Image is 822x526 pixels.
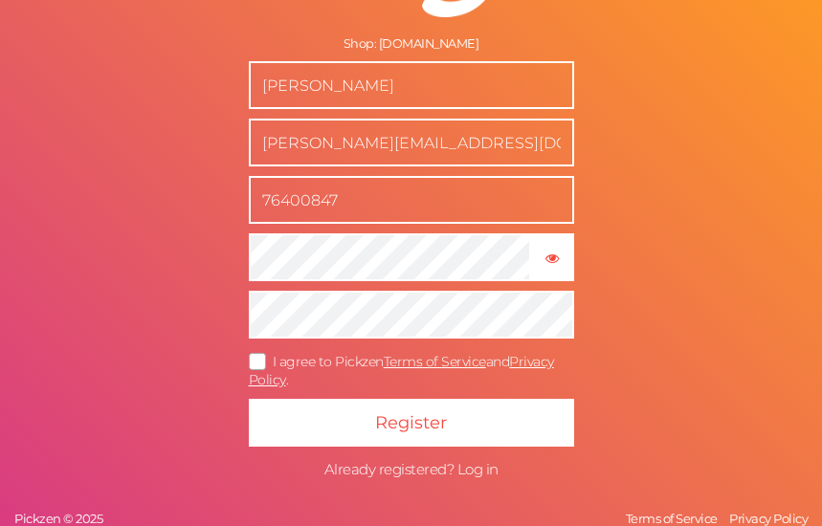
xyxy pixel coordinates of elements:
a: Terms of Service [384,353,486,370]
span: Register [375,412,447,433]
a: Pickzen © 2025 [10,511,107,526]
a: Terms of Service [621,511,722,526]
div: Shop: [DOMAIN_NAME] [249,36,574,52]
button: Register [249,399,574,447]
input: Phone [249,176,574,224]
span: Terms of Service [626,511,718,526]
input: Business e-mail [249,119,574,166]
input: Name [249,61,574,109]
a: Privacy Policy [249,353,554,388]
span: I agree to Pickzen and . [249,353,554,388]
a: Privacy Policy [724,511,812,526]
span: Privacy Policy [729,511,808,526]
span: Already registered? Log in [324,460,499,478]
